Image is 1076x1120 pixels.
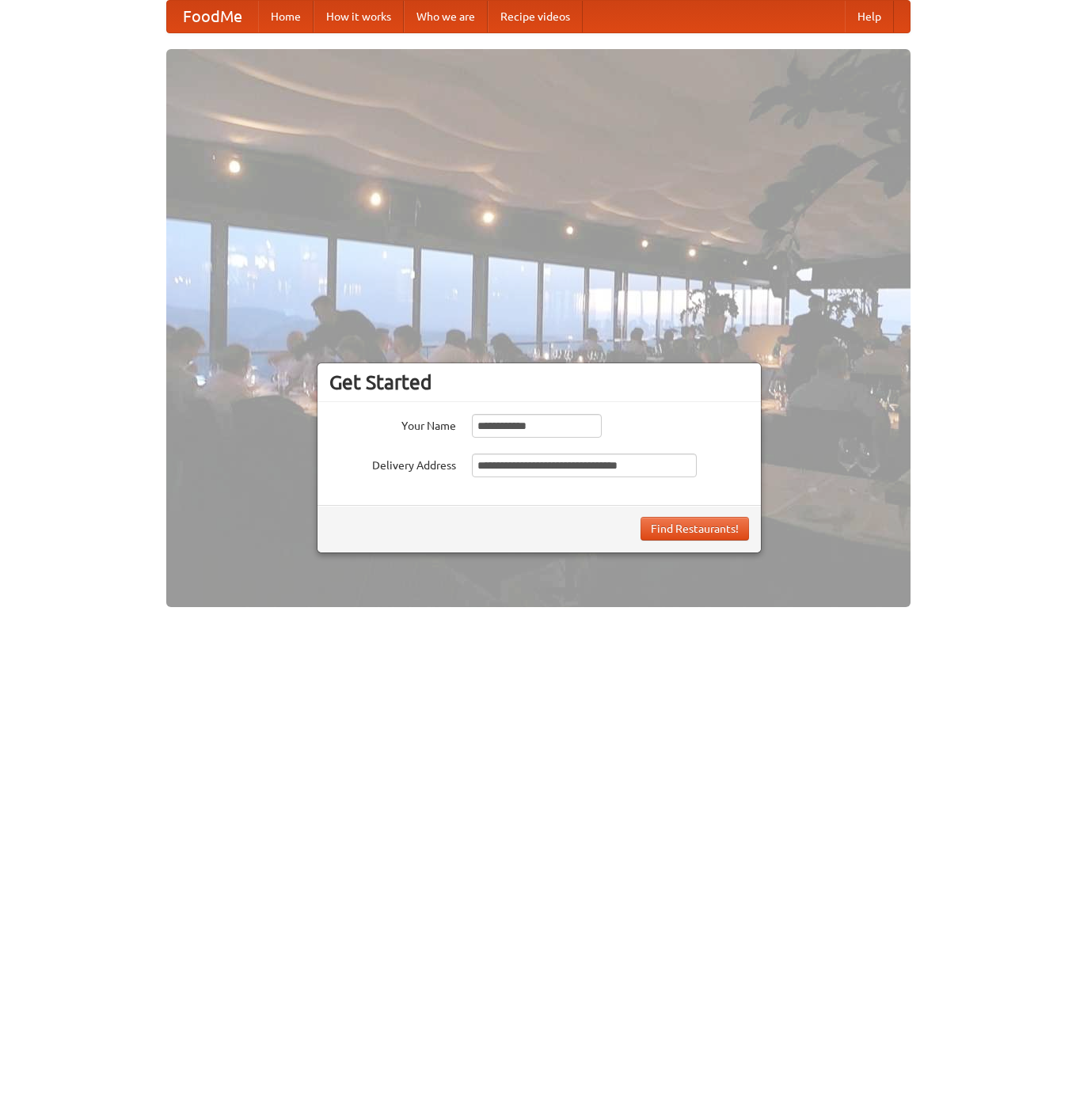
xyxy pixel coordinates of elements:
a: How it works [314,1,404,32]
a: Recipe videos [488,1,583,32]
a: FoodMe [167,1,258,32]
h3: Get Started [329,370,749,394]
a: Help [845,1,894,32]
a: Who we are [404,1,488,32]
a: Home [258,1,314,32]
label: Your Name [329,414,456,434]
button: Find Restaurants! [641,517,749,541]
label: Delivery Address [329,454,456,473]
